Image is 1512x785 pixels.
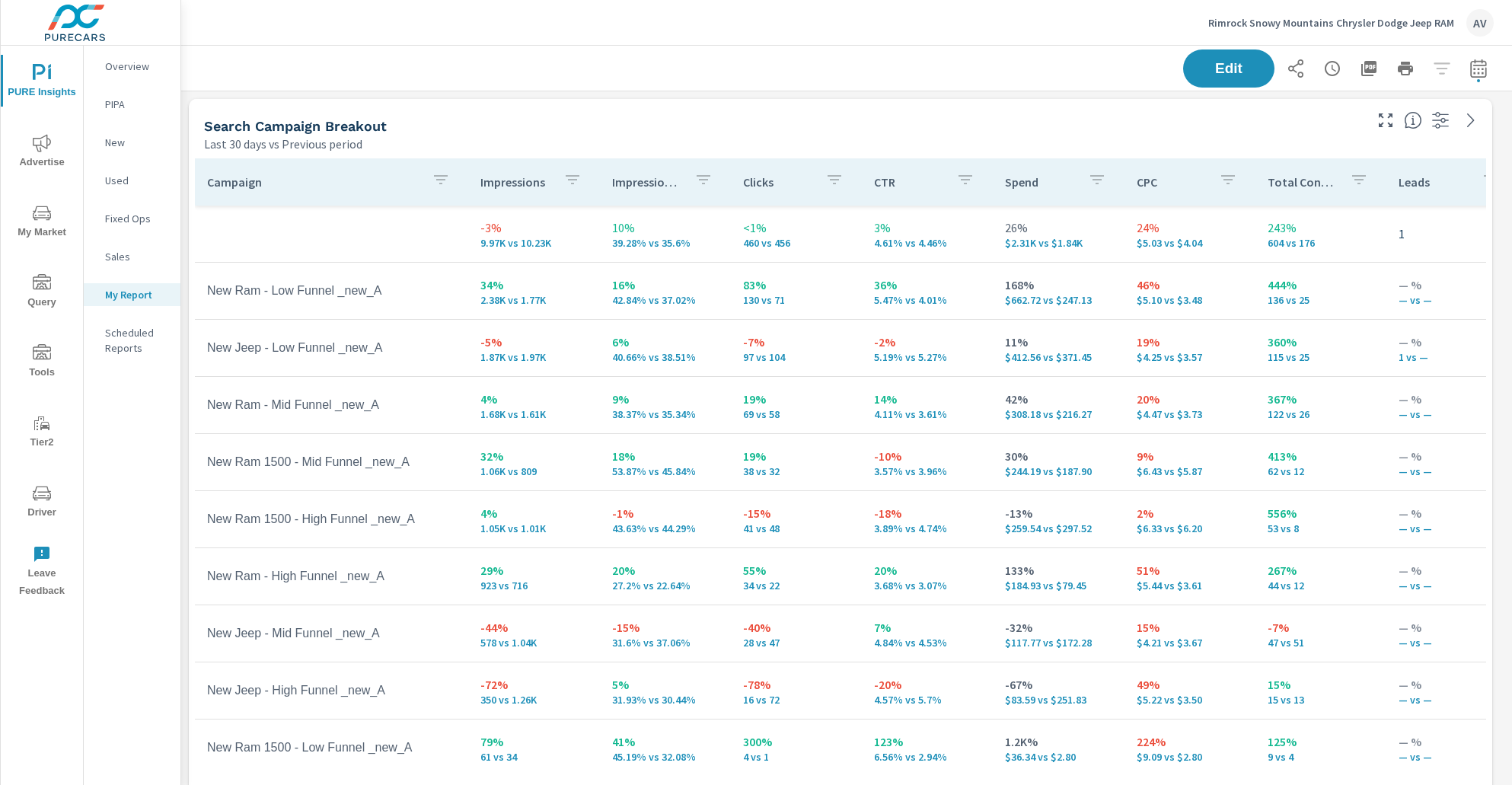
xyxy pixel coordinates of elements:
p: -78% [743,675,850,694]
p: $117.77 vs $172.28 [1005,637,1112,649]
p: $259.54 vs $297.52 [1005,522,1112,535]
p: — vs — [1399,522,1505,535]
p: 6% [612,333,719,351]
p: New [105,135,168,150]
td: New Ram - Low Funnel _new_A [195,272,468,310]
p: 3% [874,219,981,237]
h5: Search Campaign Breakout [204,118,387,134]
p: 4% [480,504,587,522]
p: $662.72 vs $247.13 [1005,294,1112,306]
p: $5.44 vs $3.61 [1137,579,1243,592]
p: 16 vs 72 [743,694,850,706]
p: 30% [1005,447,1112,465]
div: Sales [84,245,180,268]
p: 39.28% vs 35.6% [612,237,719,249]
span: Driver [5,484,78,522]
p: 413% [1268,447,1374,465]
p: 29% [480,561,587,579]
p: -10% [874,447,981,465]
p: 4.84% vs 4.53% [874,637,981,649]
p: — % [1399,732,1505,751]
p: -7% [1268,618,1374,637]
div: Scheduled Reports [84,321,180,359]
p: -40% [743,618,850,637]
p: — vs — [1399,637,1505,649]
p: Impression Share [612,174,682,190]
td: New Ram - High Funnel _new_A [195,557,468,595]
td: New Ram 1500 - Low Funnel _new_A [195,729,468,767]
p: Campaign [207,174,419,190]
p: Impressions [480,174,550,190]
p: Spend [1005,174,1075,190]
p: 1,870 vs 1,973 [480,351,587,363]
p: 4% [480,390,587,408]
p: 9% [1137,447,1243,465]
p: $184.93 vs $79.45 [1005,579,1112,592]
p: $5.03 vs $4.04 [1137,237,1243,249]
p: $244.19 vs $187.90 [1005,465,1112,477]
p: — % [1399,504,1505,522]
p: 168% [1005,276,1112,294]
button: Edit [1183,49,1274,88]
p: 6.56% vs 2.94% [874,751,981,763]
p: — vs — [1399,751,1505,763]
p: 20% [1137,390,1243,408]
p: Used [105,173,168,188]
p: $83.59 vs $251.83 [1005,694,1112,706]
p: 41 vs 48 [743,522,850,535]
p: 79% [480,732,587,751]
span: Leave Feedback [5,545,78,600]
p: 578 vs 1,037 [480,637,587,649]
p: -72% [480,675,587,694]
span: Tools [5,344,78,381]
p: 42.84% vs 37.02% [612,294,719,306]
p: 122 vs 26 [1268,408,1374,420]
p: 38.37% vs 35.34% [612,408,719,420]
p: 3.89% vs 4.74% [874,522,981,535]
p: 243% [1268,219,1374,237]
p: 123% [874,732,981,751]
p: 5.47% vs 4.01% [874,294,981,306]
button: Print Report [1390,53,1421,84]
p: Clicks [743,174,813,190]
p: 14% [874,390,981,408]
p: 69 vs 58 [743,408,850,420]
p: Fixed Ops [105,211,168,226]
p: 9,970 vs 10,227 [480,237,587,249]
button: "Export Report to PDF" [1354,53,1384,84]
p: 224% [1137,732,1243,751]
a: See more details in report [1459,108,1483,132]
p: 4.61% vs 4.46% [874,237,981,249]
p: 45.19% vs 32.08% [612,751,719,763]
p: -44% [480,618,587,637]
p: -20% [874,675,981,694]
p: $4.21 vs $3.67 [1137,637,1243,649]
p: 53 vs 8 [1268,522,1374,535]
p: 360% [1268,333,1374,351]
p: 46% [1137,276,1243,294]
p: — % [1399,333,1505,351]
p: 7% [874,618,981,637]
p: 2% [1137,504,1243,522]
p: 32% [480,447,587,465]
p: $412.56 vs $371.45 [1005,351,1112,363]
p: — % [1399,390,1505,408]
p: 53.87% vs 45.84% [612,465,719,477]
p: 31.6% vs 37.06% [612,637,719,649]
p: 20% [612,561,719,579]
p: 1,678 vs 1,606 [480,408,587,420]
p: $6.43 vs $5.87 [1137,465,1243,477]
div: My Report [84,283,180,306]
button: Select Date Range [1463,53,1494,84]
p: 1,054 vs 1,012 [480,522,587,535]
p: PIPA [105,97,168,112]
td: New Jeep - Mid Funnel _new_A [195,614,468,653]
td: New Ram 1500 - High Funnel _new_A [195,500,468,538]
p: -5% [480,333,587,351]
p: 1,064 vs 809 [480,465,587,477]
p: 5% [612,675,719,694]
p: — % [1399,675,1505,694]
p: 9% [612,390,719,408]
p: CTR [874,174,944,190]
div: nav menu [1,46,83,606]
